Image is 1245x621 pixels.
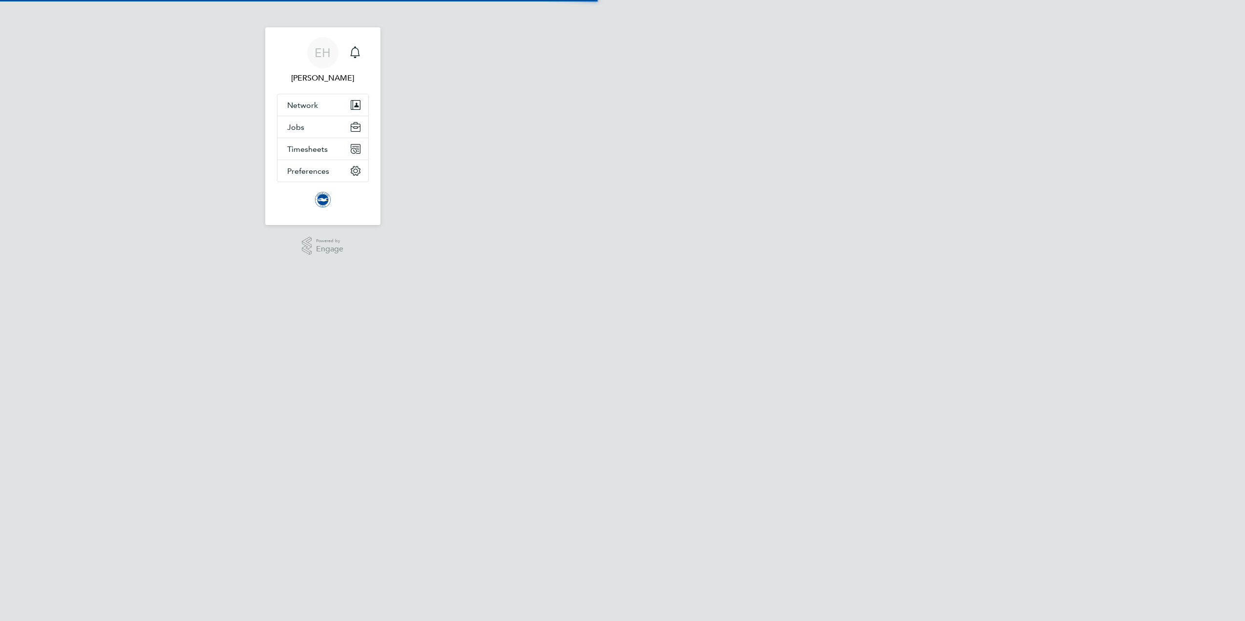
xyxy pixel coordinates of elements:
[277,138,368,160] button: Timesheets
[277,116,368,138] button: Jobs
[316,237,343,245] span: Powered by
[316,245,343,253] span: Engage
[277,94,368,116] button: Network
[277,72,369,84] span: Emily Houghton
[277,160,368,182] button: Preferences
[287,145,328,154] span: Timesheets
[277,37,369,84] a: EH[PERSON_NAME]
[315,46,331,59] span: EH
[265,27,380,225] nav: Main navigation
[287,123,304,132] span: Jobs
[287,166,329,176] span: Preferences
[277,192,369,207] a: Go to home page
[287,101,318,110] span: Network
[315,192,331,207] img: brightonandhovealbion-logo-retina.png
[302,237,343,255] a: Powered byEngage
